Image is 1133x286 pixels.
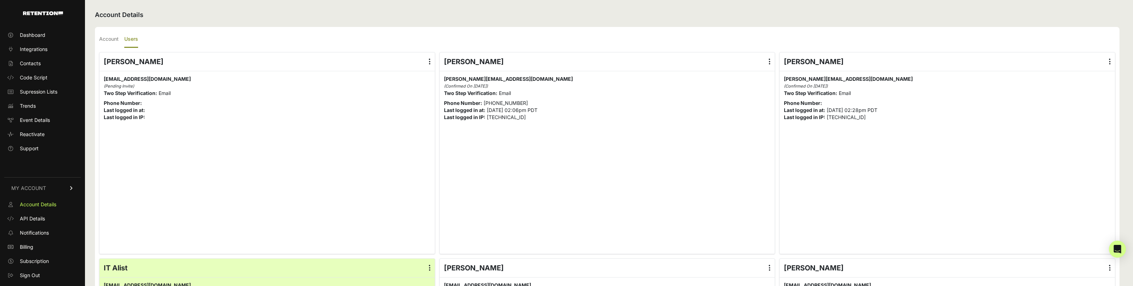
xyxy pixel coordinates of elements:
div: Open Intercom Messenger [1109,241,1126,258]
div: IT Alist [99,259,435,277]
a: Supression Lists [4,86,81,97]
a: Event Details [4,114,81,126]
span: Code Script [20,74,47,81]
a: Subscription [4,256,81,267]
a: Dashboard [4,29,81,41]
a: Billing [4,241,81,253]
i: (Pending Invite) [104,84,134,89]
div: [PERSON_NAME] [440,259,775,277]
span: Sign Out [20,272,40,279]
span: MY ACCOUNT [11,185,46,192]
span: Notifications [20,229,49,236]
span: [DATE] 02:28pm PDT [827,107,877,113]
strong: Two Step Verification: [444,90,497,96]
span: Account Details [20,201,56,208]
a: Support [4,143,81,154]
div: [PERSON_NAME] [440,52,775,71]
label: Account [99,31,119,48]
a: Reactivate [4,129,81,140]
span: Email [159,90,171,96]
strong: Phone Number: [104,100,142,106]
span: Email [499,90,511,96]
span: Event Details [20,117,50,124]
h2: Account Details [95,10,1120,20]
span: Subscription [20,258,49,265]
strong: Last logged in at: [444,107,485,113]
span: [DATE] 02:06pm PDT [487,107,537,113]
i: (Confirmed On [DATE]) [784,84,828,89]
div: [PERSON_NAME] [99,52,435,71]
a: Account Details [4,199,81,210]
span: [EMAIL_ADDRESS][DOMAIN_NAME] [104,76,191,82]
a: API Details [4,213,81,224]
strong: Last logged in IP: [104,114,145,120]
strong: Two Step Verification: [104,90,157,96]
a: Code Script [4,72,81,83]
strong: Phone Number: [444,100,482,106]
a: MY ACCOUNT [4,177,81,199]
div: [PERSON_NAME] [780,52,1115,71]
span: Dashboard [20,32,45,39]
strong: Two Step Verification: [784,90,837,96]
span: Contacts [20,60,41,67]
strong: Last logged in at: [104,107,145,113]
span: Integrations [20,46,47,53]
span: Reactivate [20,131,45,138]
div: [PERSON_NAME] [780,259,1115,277]
span: [PERSON_NAME][EMAIL_ADDRESS][DOMAIN_NAME] [784,76,913,82]
a: Contacts [4,58,81,69]
span: API Details [20,215,45,222]
span: Email [839,90,851,96]
a: Notifications [4,227,81,239]
label: Users [124,31,138,48]
strong: Last logged in at: [784,107,825,113]
span: [TECHNICAL_ID] [827,114,866,120]
span: [PERSON_NAME][EMAIL_ADDRESS][DOMAIN_NAME] [444,76,573,82]
strong: Last logged in IP: [444,114,485,120]
span: [PHONE_NUMBER] [484,100,528,106]
a: Integrations [4,44,81,55]
span: Supression Lists [20,88,57,95]
a: Sign Out [4,270,81,281]
i: (Confirmed On [DATE]) [444,84,488,89]
img: Retention.com [23,11,63,15]
strong: Phone Number: [784,100,822,106]
span: Trends [20,102,36,110]
span: [TECHNICAL_ID] [487,114,526,120]
span: Support [20,145,39,152]
a: Trends [4,100,81,112]
strong: Last logged in IP: [784,114,825,120]
span: Billing [20,243,33,251]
